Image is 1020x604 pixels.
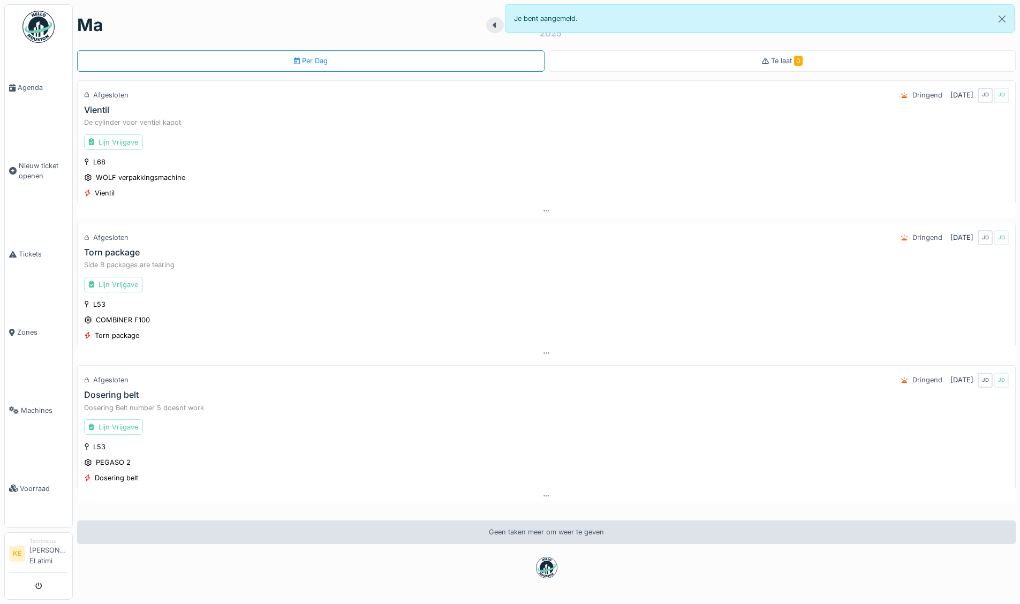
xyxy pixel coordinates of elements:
[505,4,1015,33] div: Je bent aangemeld.
[5,449,72,527] a: Voorraad
[84,390,139,400] div: Dosering belt
[84,403,1009,413] div: Dosering Belt number 5 doesnt work
[19,249,68,259] span: Tickets
[93,375,129,385] div: Afgesloten
[9,537,68,573] a: KE Technicus[PERSON_NAME] El atimi
[84,277,143,292] div: Lijn Vrijgave
[994,373,1009,388] div: JD
[17,327,68,337] span: Zones
[93,232,129,243] div: Afgesloten
[794,56,803,66] span: 0
[912,232,942,243] div: Dringend
[950,90,973,100] div: [DATE]
[5,49,72,127] a: Agenda
[29,537,68,570] li: [PERSON_NAME] El atimi
[84,117,1009,127] div: De cylinder voor ventiel kapot
[978,88,993,103] div: JD
[84,134,143,150] div: Lijn Vrijgave
[84,247,140,258] div: Torn package
[18,82,68,93] span: Agenda
[950,375,973,385] div: [DATE]
[5,371,72,449] a: Machines
[20,484,68,494] span: Voorraad
[5,127,72,215] a: Nieuw ticket openen
[990,5,1014,33] button: Close
[19,161,68,181] span: Nieuw ticket openen
[994,230,1009,245] div: JD
[77,520,1016,543] div: Geen taken meer om weer te geven
[84,105,109,115] div: Vientil
[95,330,139,341] div: Torn package
[95,473,138,483] div: Dosering belt
[95,188,115,198] div: Vientil
[96,172,185,183] div: WOLF verpakkingsmachine
[9,546,25,562] li: KE
[294,56,328,66] div: Per Dag
[96,315,150,325] div: COMBINER F100
[84,260,1009,270] div: Side B packages are tearing
[93,299,105,309] div: L53
[912,90,942,100] div: Dringend
[21,405,68,416] span: Machines
[5,215,72,293] a: Tickets
[536,557,557,578] img: badge-BVDL4wpA.svg
[84,419,143,435] div: Lijn Vrijgave
[29,537,68,545] div: Technicus
[93,157,105,167] div: L68
[950,232,973,243] div: [DATE]
[96,457,131,467] div: PEGASO 2
[22,11,55,43] img: Badge_color-CXgf-gQk.svg
[540,27,562,40] div: 2025
[93,442,105,452] div: L53
[771,57,803,65] span: Te laat
[978,373,993,388] div: JD
[994,88,1009,103] div: JD
[77,15,103,35] h1: ma
[93,90,129,100] div: Afgesloten
[978,230,993,245] div: JD
[5,293,72,372] a: Zones
[912,375,942,385] div: Dringend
